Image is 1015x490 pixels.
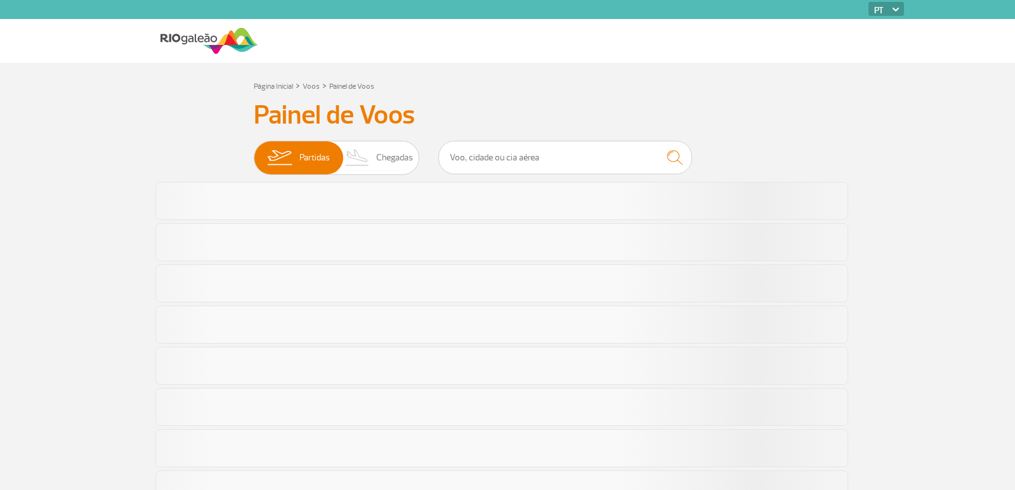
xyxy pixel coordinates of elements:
[438,141,692,174] input: Voo, cidade ou cia aérea
[339,141,376,174] img: slider-desembarque
[329,82,374,91] a: Painel de Voos
[254,100,761,131] h3: Painel de Voos
[322,78,327,93] a: >
[259,141,299,174] img: slider-embarque
[296,78,300,93] a: >
[254,82,293,91] a: Página Inicial
[376,141,413,174] span: Chegadas
[299,141,330,174] span: Partidas
[303,82,320,91] a: Voos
